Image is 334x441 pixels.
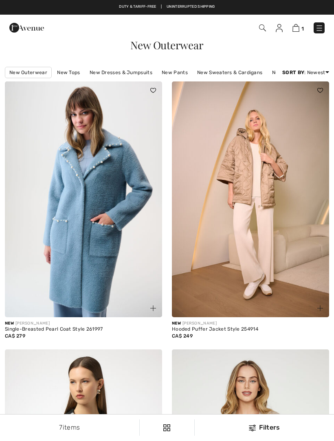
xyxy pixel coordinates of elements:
strong: Sort By [282,70,304,75]
div: [PERSON_NAME] [172,320,329,327]
img: My Info [276,24,283,32]
a: New Dresses & Jumpsuits [86,67,156,78]
img: Shopping Bag [292,24,299,32]
a: New Pants [158,67,192,78]
img: heart_black_full.svg [317,88,323,93]
div: Filters [200,423,329,432]
span: 1 [301,26,304,32]
a: New Outerwear [5,67,52,78]
div: [PERSON_NAME] [5,320,162,327]
img: Menu [315,24,323,32]
a: 1 [292,23,304,33]
div: Single-Breasted Pearl Coat Style 261997 [5,327,162,332]
img: Search [259,24,266,31]
img: Filters [249,425,256,431]
span: New [172,321,181,326]
img: Single-Breasted Pearl Coat Style 261997. Chambray [5,81,162,317]
div: Hooded Puffer Jacket Style 254914 [172,327,329,332]
span: CA$ 249 [172,333,193,339]
div: : Newest [282,69,329,76]
a: New Jackets & Blazers [268,67,332,78]
img: plus_v2.svg [317,305,323,311]
img: Hooded Puffer Jacket Style 254914. Gold [172,81,329,317]
a: 1ère Avenue [9,23,44,31]
span: 7 [59,423,62,431]
img: 1ère Avenue [9,20,44,36]
span: New [5,321,14,326]
img: plus_v2.svg [150,305,156,311]
a: New Tops [53,67,84,78]
span: CA$ 279 [5,333,25,339]
img: Filters [163,424,170,431]
a: New Sweaters & Cardigans [193,67,266,78]
img: heart_black_full.svg [150,88,156,93]
span: New Outerwear [130,38,203,52]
